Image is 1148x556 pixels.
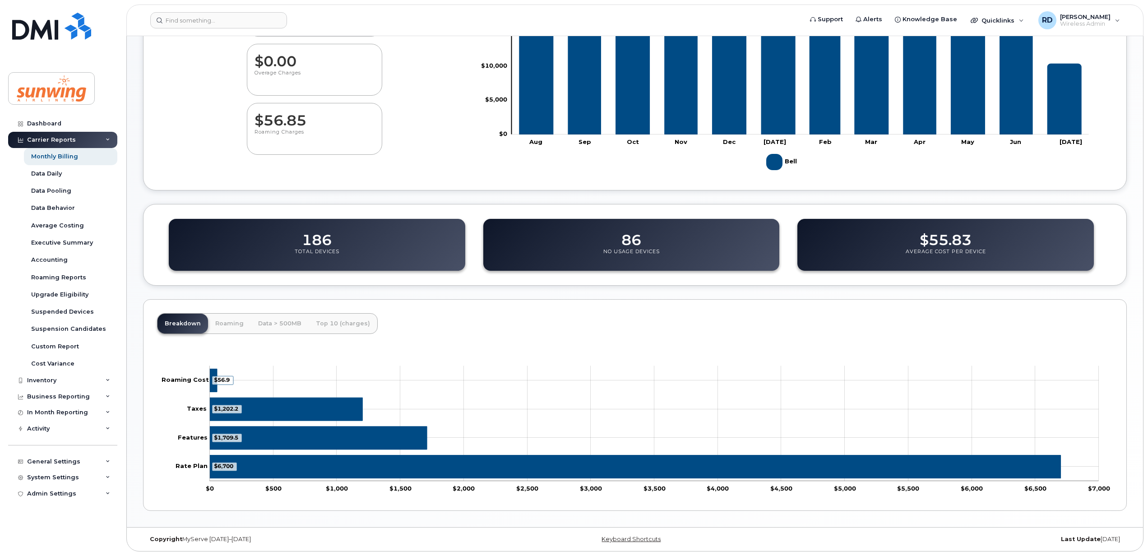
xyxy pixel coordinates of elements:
[603,248,660,264] p: No Usage Devices
[519,10,1081,134] g: Bell
[889,10,963,28] a: Knowledge Base
[579,138,591,145] tspan: Sep
[1010,138,1022,145] tspan: Jun
[187,404,207,412] tspan: Taxes
[961,484,983,491] tspan: $6,000
[499,130,507,137] tspan: $0
[849,10,889,28] a: Alerts
[863,15,882,24] span: Alerts
[579,484,602,491] tspan: $3,000
[804,10,849,28] a: Support
[981,17,1014,24] span: Quicklinks
[453,484,475,491] tspan: $2,000
[920,223,972,248] dd: $55.83
[1088,484,1110,491] tspan: $7,000
[251,314,309,334] a: Data > 500MB
[897,484,919,491] tspan: $5,500
[1042,15,1053,26] span: RD
[1060,138,1082,145] tspan: [DATE]
[833,484,856,491] tspan: $5,000
[1024,484,1046,491] tspan: $6,500
[1061,536,1101,542] strong: Last Update
[210,369,1061,478] g: Series
[255,129,375,145] p: Roaming Charges
[309,314,377,334] a: Top 10 (charges)
[485,96,507,103] tspan: $5,000
[799,536,1127,543] div: [DATE]
[255,69,375,86] p: Overage Charges
[627,138,639,145] tspan: Oct
[903,15,957,24] span: Knowledge Base
[178,433,208,440] tspan: Features
[516,484,538,491] tspan: $2,500
[326,484,348,491] tspan: $1,000
[265,484,281,491] tspan: $500
[529,138,543,145] tspan: Aug
[157,314,208,334] a: Breakdown
[214,376,230,383] tspan: $56.9
[389,484,411,491] tspan: $1,500
[1060,20,1111,28] span: Wireless Admin
[143,536,471,543] div: MyServe [DATE]–[DATE]
[913,138,926,145] tspan: Apr
[208,314,251,334] a: Roaming
[770,484,792,491] tspan: $4,500
[723,138,736,145] tspan: Dec
[766,150,799,174] g: Bell
[675,138,687,145] tspan: Nov
[255,103,375,129] dd: $56.85
[162,376,209,383] tspan: Roaming Cost
[255,44,375,69] dd: $0.00
[643,484,665,491] tspan: $3,500
[176,462,208,469] tspan: Rate Plan
[150,536,182,542] strong: Copyright
[818,15,843,24] span: Support
[764,138,786,145] tspan: [DATE]
[214,463,233,469] tspan: $6,700
[206,484,214,491] tspan: $0
[302,223,332,248] dd: 186
[766,150,799,174] g: Legend
[961,138,974,145] tspan: May
[150,12,287,28] input: Find something...
[707,484,729,491] tspan: $4,000
[1060,13,1111,20] span: [PERSON_NAME]
[1032,11,1126,29] div: Richard DeBiasio
[295,248,339,264] p: Total Devices
[621,223,641,248] dd: 86
[964,11,1030,29] div: Quicklinks
[481,61,507,69] tspan: $10,000
[602,536,661,542] a: Keyboard Shortcuts
[214,405,238,412] tspan: $1,202.2
[865,138,877,145] tspan: Mar
[906,248,986,264] p: Average Cost Per Device
[162,366,1110,491] g: Chart
[819,138,832,145] tspan: Feb
[214,434,238,440] tspan: $1,709.5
